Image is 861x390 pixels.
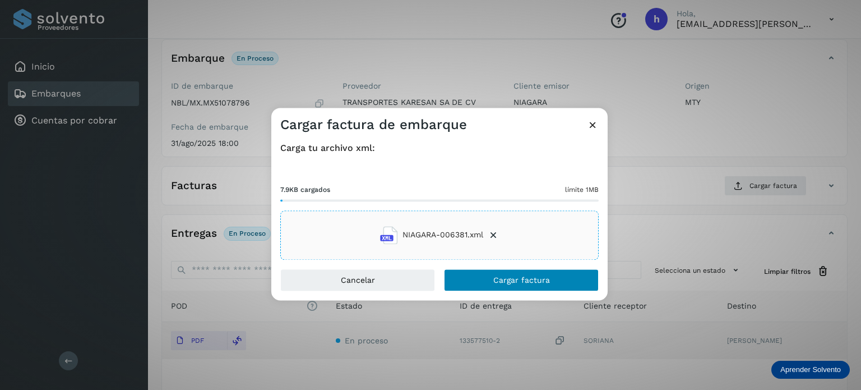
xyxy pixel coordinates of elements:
h3: Cargar factura de embarque [280,117,467,133]
button: Cancelar [280,269,435,291]
span: límite 1MB [565,185,599,195]
div: Aprender Solvento [771,361,850,379]
button: Cargar factura [444,269,599,291]
p: Aprender Solvento [780,365,841,374]
span: Cancelar [341,276,375,284]
h4: Carga tu archivo xml: [280,143,599,153]
span: Cargar factura [493,276,550,284]
span: NIAGARA-006381.xml [402,230,483,241]
span: 7.9KB cargados [280,185,330,195]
